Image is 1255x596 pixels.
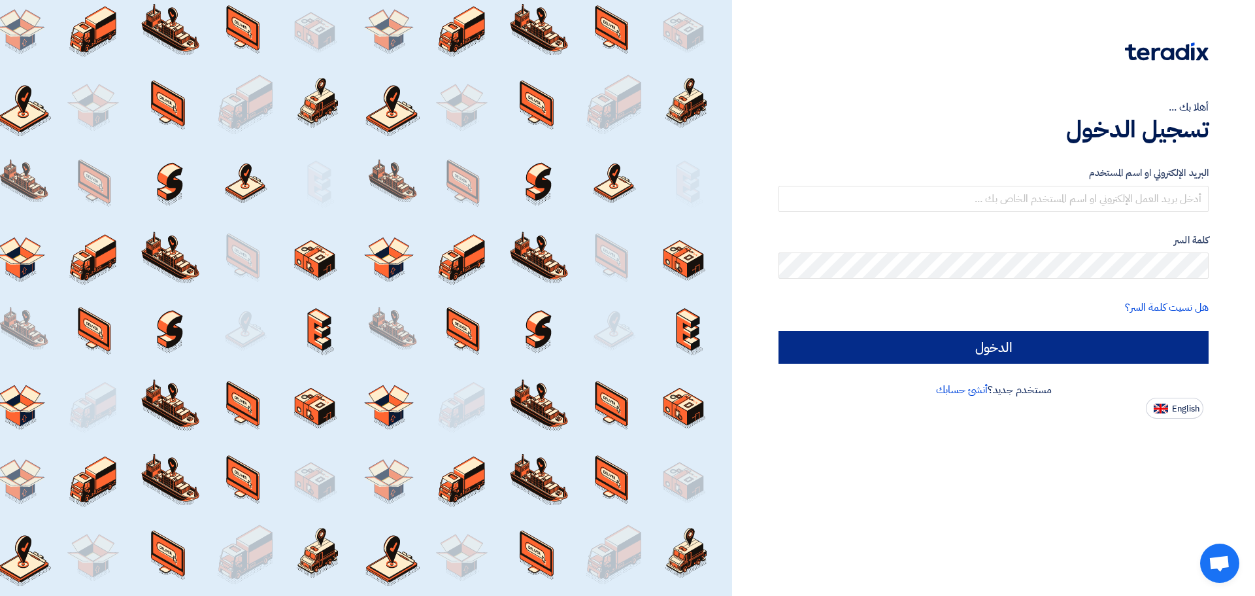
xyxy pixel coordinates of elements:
[778,115,1209,144] h1: تسجيل الدخول
[778,331,1209,364] input: الدخول
[778,166,1209,181] label: البريد الإلكتروني او اسم المستخدم
[778,233,1209,248] label: كلمة السر
[778,382,1209,398] div: مستخدم جديد؟
[936,382,988,398] a: أنشئ حسابك
[778,186,1209,212] input: أدخل بريد العمل الإلكتروني او اسم المستخدم الخاص بك ...
[1146,398,1203,419] button: English
[1200,544,1239,583] div: دردشة مفتوحة
[1154,404,1168,413] img: en-US.png
[1172,404,1199,413] span: English
[1125,43,1209,61] img: Teradix logo
[1125,300,1209,315] a: هل نسيت كلمة السر؟
[778,99,1209,115] div: أهلا بك ...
